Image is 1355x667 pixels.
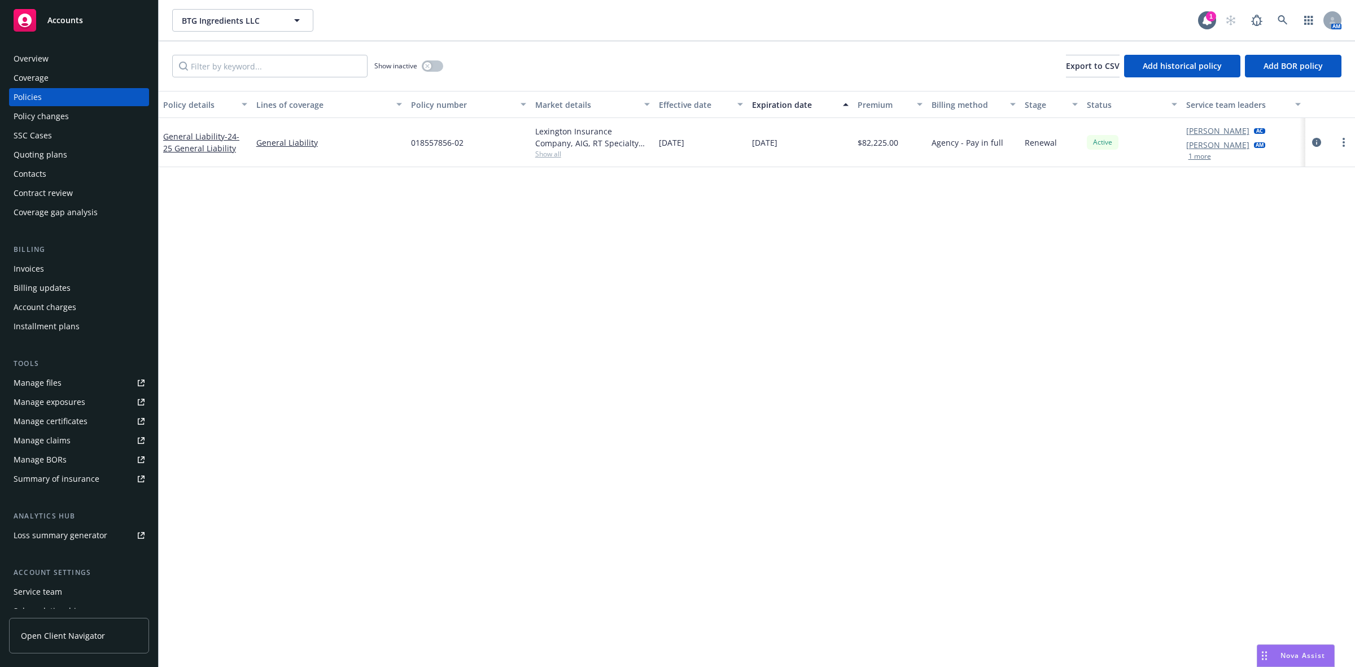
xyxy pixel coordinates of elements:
div: Premium [858,99,911,111]
button: Expiration date [748,91,853,118]
a: Report a Bug [1245,9,1268,32]
div: Coverage gap analysis [14,203,98,221]
div: Effective date [659,99,731,111]
span: BTG Ingredients LLC [182,15,279,27]
div: Market details [535,99,638,111]
a: Manage files [9,374,149,392]
div: Stage [1025,99,1065,111]
a: Account charges [9,298,149,316]
a: General Liability [256,137,402,149]
span: Add BOR policy [1264,60,1323,71]
a: Overview [9,50,149,68]
div: Invoices [14,260,44,278]
span: Agency - Pay in full [932,137,1003,149]
button: Nova Assist [1257,644,1335,667]
a: Accounts [9,5,149,36]
a: Manage claims [9,431,149,450]
div: Manage files [14,374,62,392]
button: Export to CSV [1066,55,1120,77]
a: Policies [9,88,149,106]
a: Start snowing [1219,9,1242,32]
button: Effective date [654,91,748,118]
div: Summary of insurance [14,470,99,488]
a: Policy changes [9,107,149,125]
a: Invoices [9,260,149,278]
div: Loss summary generator [14,526,107,544]
button: Status [1082,91,1182,118]
div: SSC Cases [14,127,52,145]
div: Contacts [14,165,46,183]
span: Show inactive [374,61,417,71]
a: [PERSON_NAME] [1186,139,1249,151]
a: Search [1271,9,1294,32]
a: Quoting plans [9,146,149,164]
span: [DATE] [659,137,684,149]
a: SSC Cases [9,127,149,145]
div: Quoting plans [14,146,67,164]
a: Contacts [9,165,149,183]
a: Coverage gap analysis [9,203,149,221]
div: Analytics hub [9,511,149,522]
div: Policy details [163,99,235,111]
span: $82,225.00 [858,137,898,149]
div: Policies [14,88,42,106]
div: Policy changes [14,107,69,125]
div: Account charges [14,298,76,316]
a: Sales relationships [9,602,149,620]
a: Billing updates [9,279,149,297]
span: Accounts [47,16,83,25]
span: Export to CSV [1066,60,1120,71]
div: Drag to move [1257,645,1271,666]
button: Lines of coverage [252,91,406,118]
div: Lines of coverage [256,99,390,111]
a: Contract review [9,184,149,202]
div: Manage BORs [14,451,67,469]
input: Filter by keyword... [172,55,368,77]
a: circleInformation [1310,136,1323,149]
a: Service team [9,583,149,601]
a: Coverage [9,69,149,87]
button: Add historical policy [1124,55,1240,77]
div: Account settings [9,567,149,578]
div: 1 [1206,11,1216,21]
span: Add historical policy [1143,60,1222,71]
div: Service team [14,583,62,601]
div: Status [1087,99,1165,111]
span: Nova Assist [1280,651,1325,660]
button: Add BOR policy [1245,55,1341,77]
a: Manage certificates [9,412,149,430]
span: Active [1091,137,1114,147]
a: Loss summary generator [9,526,149,544]
span: Show all [535,149,650,159]
a: [PERSON_NAME] [1186,125,1249,137]
div: Tools [9,358,149,369]
div: Manage exposures [14,393,85,411]
div: Expiration date [752,99,836,111]
div: Installment plans [14,317,80,335]
button: BTG Ingredients LLC [172,9,313,32]
a: Switch app [1297,9,1320,32]
button: Market details [531,91,655,118]
a: General Liability [163,131,239,154]
div: Lexington Insurance Company, AIG, RT Specialty Insurance Services, LLC (RSG Specialty, LLC) [535,125,650,149]
button: Premium [853,91,928,118]
div: Billing method [932,99,1003,111]
div: Coverage [14,69,49,87]
button: 1 more [1188,153,1211,160]
span: [DATE] [752,137,777,149]
div: Billing updates [14,279,71,297]
button: Policy details [159,91,252,118]
div: Overview [14,50,49,68]
span: Open Client Navigator [21,630,105,642]
button: Billing method [927,91,1020,118]
span: Renewal [1025,137,1057,149]
div: Sales relationships [14,602,85,620]
a: more [1337,136,1350,149]
div: Manage certificates [14,412,88,430]
span: Manage exposures [9,393,149,411]
div: Billing [9,244,149,255]
a: Summary of insurance [9,470,149,488]
div: Contract review [14,184,73,202]
button: Policy number [406,91,531,118]
div: Manage claims [14,431,71,450]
